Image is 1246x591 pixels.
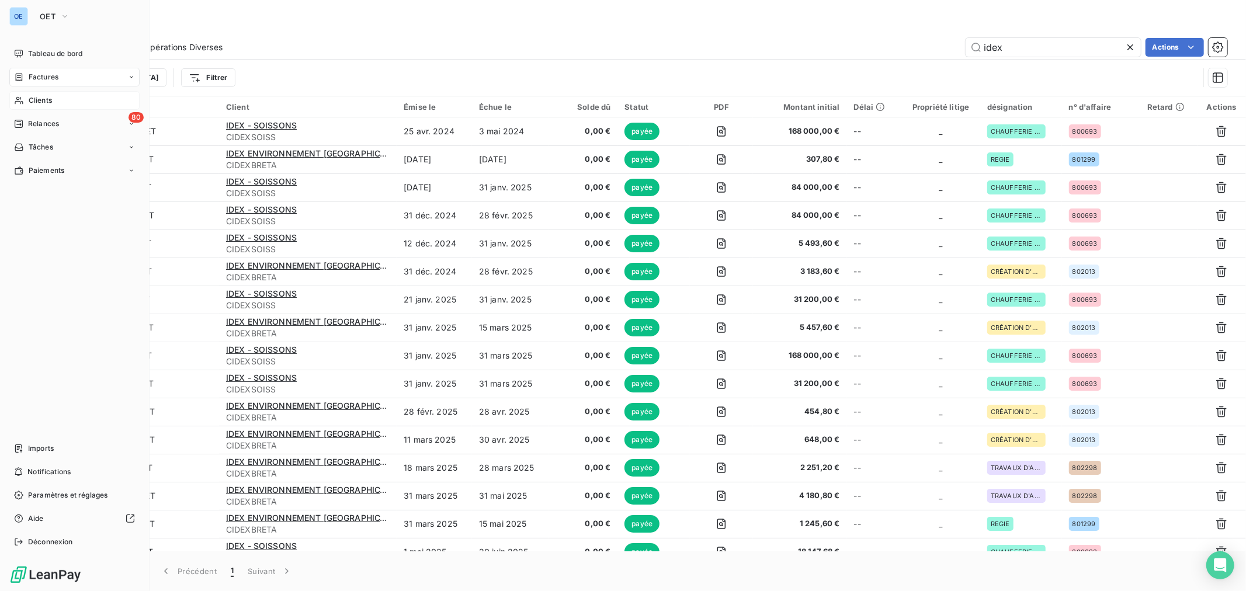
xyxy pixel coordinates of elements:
[624,291,660,308] span: payée
[556,154,611,165] span: 0,00 €
[624,375,660,392] span: payée
[226,496,390,507] span: CIDEXBRETA
[1069,102,1133,112] div: n° d'affaire
[1205,102,1239,112] div: Actions
[472,117,549,145] td: 3 mai 2024
[991,520,1010,527] span: REGIE
[760,518,839,530] span: 1 245,60 €
[939,322,943,332] span: _
[397,482,472,510] td: 31 mars 2025
[226,176,297,186] span: IDEX - SOISSONS
[28,48,82,59] span: Tableau de bord
[9,7,28,26] div: OE
[939,434,943,444] span: _
[556,462,611,474] span: 0,00 €
[472,398,549,426] td: 28 avr. 2025
[556,378,611,390] span: 0,00 €
[1073,268,1096,275] span: 802013
[397,117,472,145] td: 25 avr. 2024
[397,370,472,398] td: 31 janv. 2025
[28,513,44,524] span: Aide
[624,515,660,533] span: payée
[624,263,660,280] span: payée
[226,384,390,395] span: CIDEXSOISS
[556,238,611,249] span: 0,00 €
[226,159,390,171] span: CIDEXBRETA
[991,408,1042,415] span: CRÉATION D'UNE BAIE BUREAU
[624,459,660,477] span: payée
[9,565,82,584] img: Logo LeanPay
[991,324,1042,331] span: CRÉATION D'UNE BAIE BUREAU
[847,173,902,201] td: --
[991,464,1042,471] span: TRAVAUX D'AMÉLIORATION ARRÊT TECHNIQUE
[760,182,839,193] span: 84 000,00 €
[991,548,1042,555] span: CHAUFFERIE BIOMASSE DES CISELEURS - SOISSONS
[847,510,902,538] td: --
[28,443,54,454] span: Imports
[556,406,611,418] span: 0,00 €
[226,288,297,298] span: IDEX - SOISSONS
[760,102,839,112] div: Montant initial
[939,378,943,388] span: _
[556,490,611,502] span: 0,00 €
[472,286,549,314] td: 31 janv. 2025
[939,154,943,164] span: _
[472,510,549,538] td: 15 mai 2025
[847,538,902,566] td: --
[1073,408,1096,415] span: 802013
[226,412,390,423] span: CIDEXBRETA
[129,112,144,123] span: 80
[847,482,902,510] td: --
[847,398,902,426] td: --
[624,347,660,364] span: payée
[556,210,611,221] span: 0,00 €
[939,266,943,276] span: _
[153,559,224,583] button: Précédent
[624,151,660,168] span: payée
[908,102,973,112] div: Propriété litige
[939,350,943,360] span: _
[624,179,660,196] span: payée
[472,145,549,173] td: [DATE]
[1146,38,1204,57] button: Actions
[556,546,611,558] span: 0,00 €
[991,492,1042,499] span: TRAVAUX D'AMÉLIORATION ARRÊT TECHNIQUE
[472,258,549,286] td: 28 févr. 2025
[556,182,611,193] span: 0,00 €
[760,546,839,558] span: 18 147,68 €
[397,145,472,173] td: [DATE]
[9,509,140,528] a: Aide
[397,510,472,538] td: 31 mars 2025
[939,126,943,136] span: _
[847,342,902,370] td: --
[847,426,902,454] td: --
[226,356,390,367] span: CIDEXSOISS
[472,370,549,398] td: 31 mars 2025
[1073,156,1096,163] span: 801299
[854,102,895,112] div: Délai
[226,244,390,255] span: CIDEXSOISS
[226,300,390,311] span: CIDEXSOISS
[624,431,660,449] span: payée
[28,537,73,547] span: Déconnexion
[556,294,611,305] span: 0,00 €
[1073,324,1096,331] span: 802013
[397,398,472,426] td: 28 févr. 2025
[760,434,839,446] span: 648,00 €
[939,238,943,248] span: _
[144,41,223,53] span: Opérations Diverses
[760,322,839,333] span: 5 457,60 €
[29,142,53,152] span: Tâches
[472,454,549,482] td: 28 mars 2025
[1073,548,1098,555] span: 800693
[624,207,660,224] span: payée
[987,102,1055,112] div: désignation
[991,436,1042,443] span: CRÉATION D'UNE BAIE BUREAU
[991,268,1042,275] span: CRÉATION D'UNE BAIE BUREAU
[472,201,549,230] td: 28 févr. 2025
[760,154,839,165] span: 307,80 €
[472,314,549,342] td: 15 mars 2025
[991,296,1042,303] span: CHAUFFERIE BIOMASSE DES CISELEURS - SOISSONS
[1073,296,1098,303] span: 800693
[624,543,660,561] span: payée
